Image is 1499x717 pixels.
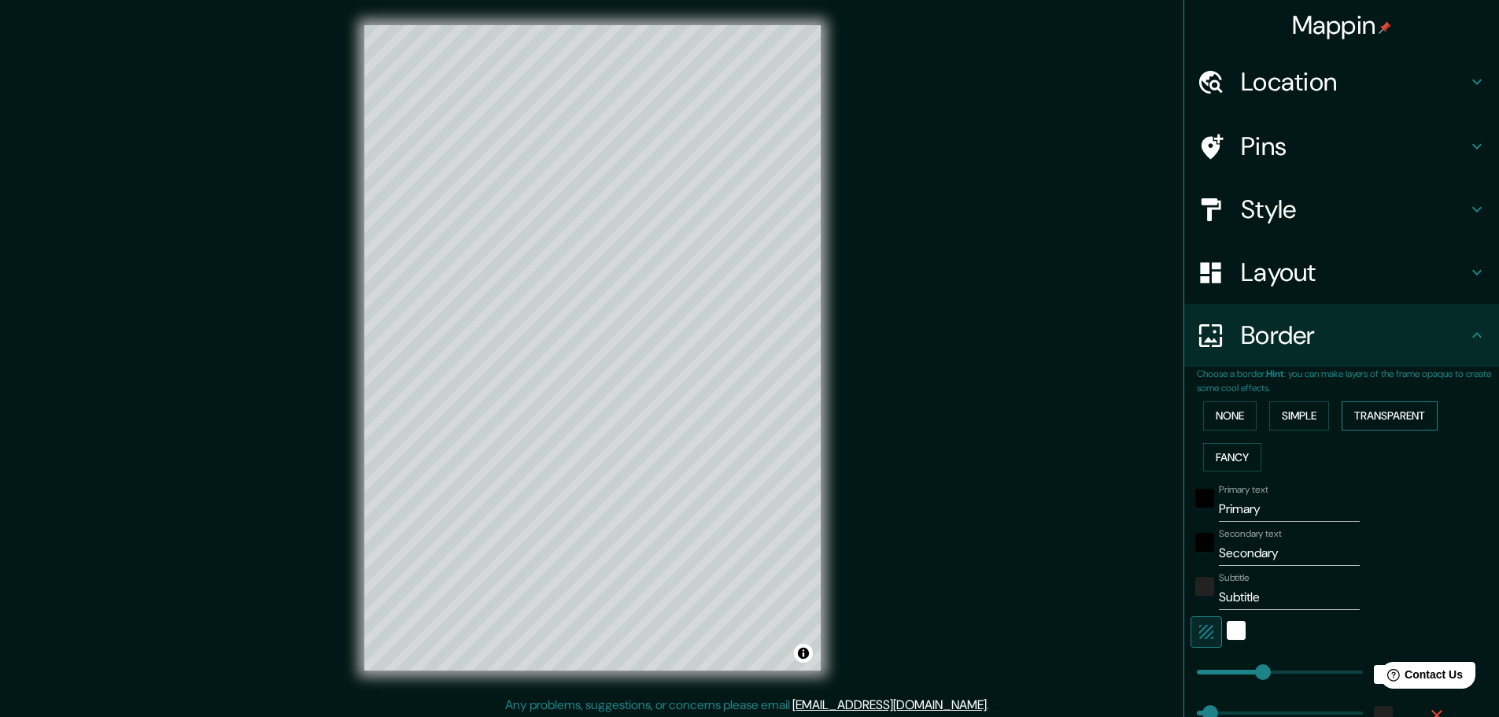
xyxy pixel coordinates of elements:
[1379,21,1391,34] img: pin-icon.png
[1197,367,1499,395] p: Choose a border. : you can make layers of the frame opaque to create some cool effects.
[1195,533,1214,552] button: black
[792,697,987,713] a: [EMAIL_ADDRESS][DOMAIN_NAME]
[1241,194,1468,225] h4: Style
[991,696,995,715] div: .
[1292,9,1392,41] h4: Mappin
[1184,50,1499,113] div: Location
[505,696,989,715] p: Any problems, suggestions, or concerns please email .
[1195,577,1214,596] button: color-222222
[1342,401,1438,431] button: Transparent
[1266,368,1284,380] b: Hint
[794,644,813,663] button: Toggle attribution
[1219,527,1282,541] label: Secondary text
[1227,621,1246,640] button: white
[1359,656,1482,700] iframe: Help widget launcher
[1241,131,1468,162] h4: Pins
[1241,320,1468,351] h4: Border
[1184,304,1499,367] div: Border
[1241,66,1468,98] h4: Location
[989,696,991,715] div: .
[1269,401,1329,431] button: Simple
[1184,241,1499,304] div: Layout
[1195,489,1214,508] button: black
[1241,257,1468,288] h4: Layout
[1219,483,1268,497] label: Primary text
[1219,571,1250,585] label: Subtitle
[1203,443,1261,472] button: Fancy
[1184,115,1499,178] div: Pins
[1203,401,1257,431] button: None
[1184,178,1499,241] div: Style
